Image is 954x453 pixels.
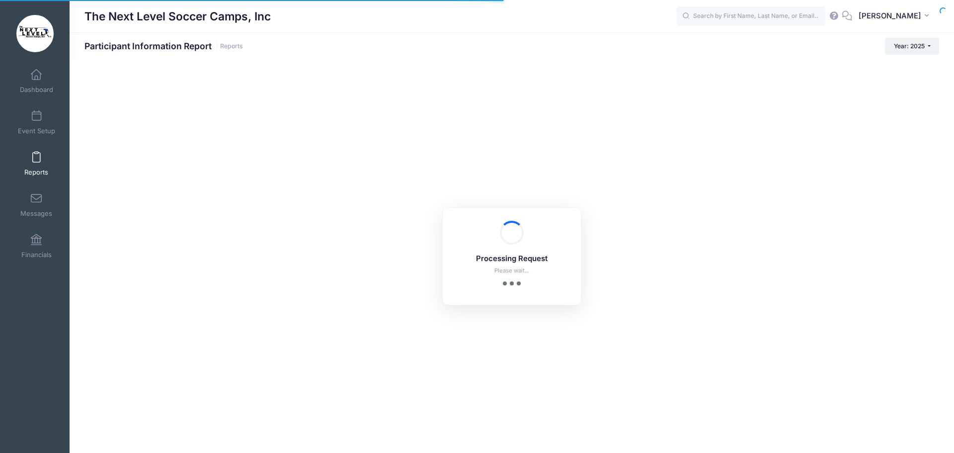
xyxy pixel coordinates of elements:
[220,43,243,50] a: Reports
[676,6,825,26] input: Search by First Name, Last Name, or Email...
[20,86,53,94] span: Dashboard
[13,105,60,140] a: Event Setup
[852,5,939,28] button: [PERSON_NAME]
[456,255,568,264] h5: Processing Request
[24,168,48,177] span: Reports
[13,229,60,264] a: Financials
[16,15,54,52] img: The Next Level Soccer Camps, Inc
[18,127,55,135] span: Event Setup
[13,187,60,222] a: Messages
[13,146,60,181] a: Reports
[885,38,939,55] button: Year: 2025
[20,209,52,218] span: Messages
[894,42,925,50] span: Year: 2025
[84,5,271,28] h1: The Next Level Soccer Camps, Inc
[21,251,52,259] span: Financials
[84,41,243,51] h1: Participant Information Report
[859,10,921,21] span: [PERSON_NAME]
[456,267,568,275] p: Please wait...
[13,64,60,98] a: Dashboard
